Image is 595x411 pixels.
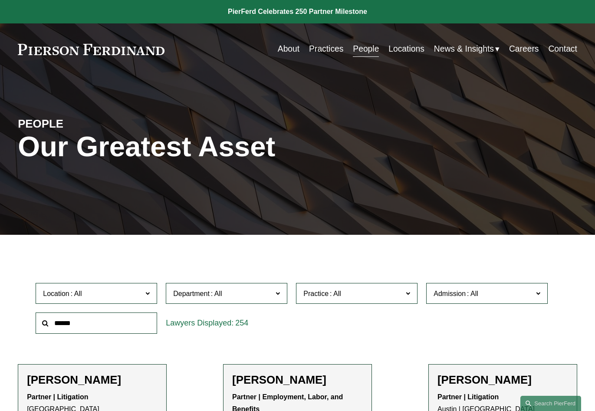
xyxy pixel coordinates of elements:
[353,41,379,58] a: People
[509,41,539,58] a: Careers
[303,290,329,297] span: Practice
[43,290,69,297] span: Location
[437,393,499,401] strong: Partner | Litigation
[27,373,158,387] h2: [PERSON_NAME]
[232,373,363,387] h2: [PERSON_NAME]
[309,41,343,58] a: Practices
[548,41,577,58] a: Contact
[388,41,424,58] a: Locations
[18,131,391,163] h1: Our Greatest Asset
[434,41,500,58] a: folder dropdown
[434,290,466,297] span: Admission
[434,42,494,57] span: News & Insights
[278,41,299,58] a: About
[437,373,568,387] h2: [PERSON_NAME]
[173,290,210,297] span: Department
[520,396,581,411] a: Search this site
[27,393,88,401] strong: Partner | Litigation
[235,319,248,327] span: 254
[18,117,158,131] h4: PEOPLE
